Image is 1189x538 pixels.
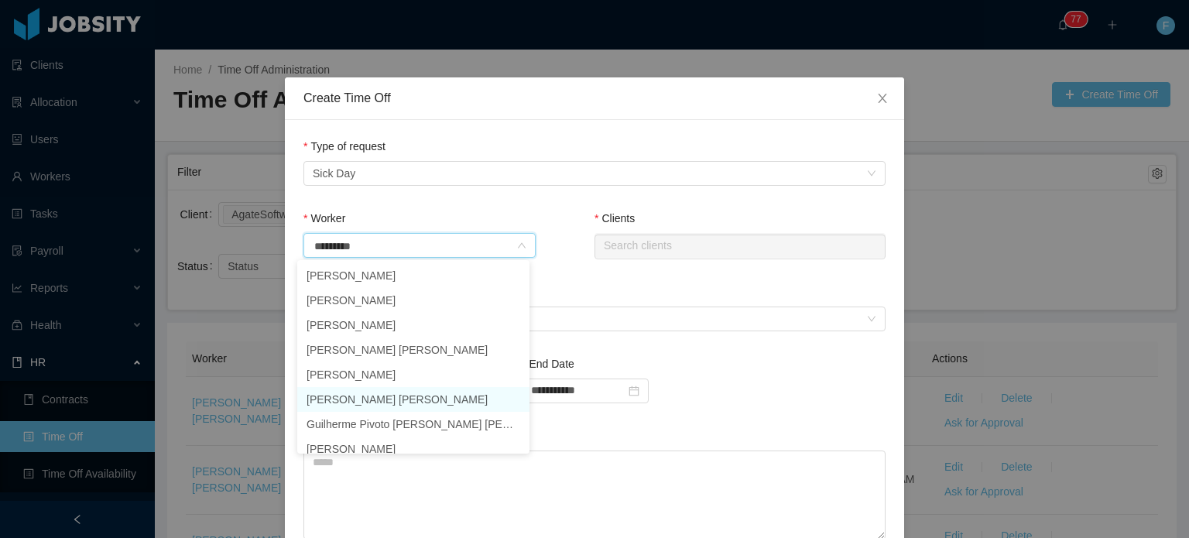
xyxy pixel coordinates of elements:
button: Close [861,77,904,121]
div: Create Time Off [303,90,886,107]
li: [PERSON_NAME] [297,313,529,338]
div: Select status [313,311,859,327]
i: icon: calendar [629,386,639,396]
label: Type of request [303,140,385,152]
li: [PERSON_NAME] [297,288,529,313]
input: Worker [313,235,516,259]
label: End Date [522,358,574,370]
li: [PERSON_NAME] [297,263,529,288]
i: icon: close [876,92,889,105]
li: Guilherme Pivoto [PERSON_NAME] [PERSON_NAME] [297,412,529,437]
li: [PERSON_NAME] [297,362,529,387]
label: Clients [594,212,635,224]
li: [PERSON_NAME] [PERSON_NAME] [297,338,529,362]
i: icon: down [867,314,876,325]
li: [PERSON_NAME] [297,437,529,461]
li: [PERSON_NAME] [PERSON_NAME] [297,387,529,412]
label: Worker [303,212,345,224]
div: Sick Day [313,162,355,185]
